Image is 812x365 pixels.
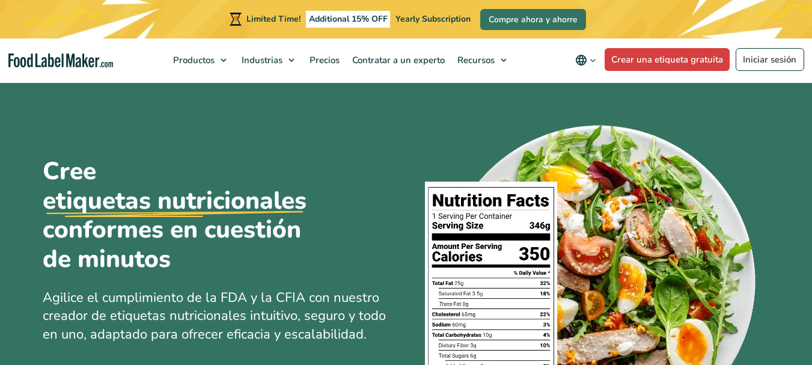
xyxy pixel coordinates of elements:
[349,54,446,66] span: Contratar a un experto
[395,13,471,25] span: Yearly Subscription
[169,54,216,66] span: Productos
[346,38,448,82] a: Contratar a un experto
[236,38,301,82] a: Industrias
[306,11,391,28] span: Additional 15% OFF
[304,38,343,82] a: Precios
[43,186,307,216] u: etiquetas nutricionales
[454,54,496,66] span: Recursos
[567,48,605,72] button: Change language
[605,48,730,71] a: Crear una etiqueta gratuita
[238,54,284,66] span: Industrias
[43,289,386,344] span: Agilice el cumplimiento de la FDA y la CFIA con nuestro creador de etiquetas nutricionales intuit...
[480,9,586,30] a: Compre ahora y ahorre
[43,157,331,274] h1: Cree conformes en cuestión de minutos
[306,54,341,66] span: Precios
[736,48,804,71] a: Iniciar sesión
[167,38,233,82] a: Productos
[8,54,113,67] a: Food Label Maker homepage
[451,38,513,82] a: Recursos
[246,13,301,25] span: Limited Time!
